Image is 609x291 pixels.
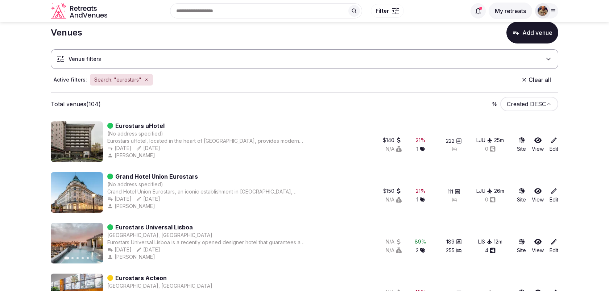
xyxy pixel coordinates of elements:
div: 89 % [415,238,426,245]
svg: Retreats and Venues company logo [51,3,109,19]
span: Filter [376,7,389,14]
button: Clear all [517,73,555,86]
button: My retreats [489,3,532,19]
a: Eurostars Universal Lisboa [115,223,193,232]
button: [DATE] [136,246,160,253]
span: Search: "eurostars" [94,76,141,83]
a: Eurostars uHotel [115,121,165,130]
img: julen [538,6,548,16]
button: 21% [416,187,426,195]
button: 2 [416,247,425,254]
button: 111 [448,188,460,195]
button: 0 [485,196,496,203]
span: 222 [446,137,455,145]
div: 21 % [416,187,426,195]
button: [DATE] [107,195,132,203]
button: (No address specified) [107,181,163,188]
div: N/A [386,247,402,254]
p: Total venues (104) [51,100,101,108]
img: Featured image for Eurostars Universal Lisboa [51,223,103,263]
button: N/A [386,145,402,153]
button: [PERSON_NAME] [107,152,157,159]
a: My retreats [489,7,532,14]
button: [PERSON_NAME] [107,203,157,210]
span: 111 [448,188,453,195]
div: 12 m [494,238,502,245]
button: 21% [416,137,426,144]
button: [DATE] [107,246,132,253]
button: Go to slide 1 [65,257,69,259]
button: [DATE] [107,145,132,152]
button: Go to slide 3 [76,257,79,259]
button: 12m [494,238,502,245]
button: N/A [386,196,402,203]
button: 255 [446,247,462,254]
a: Site [517,187,526,203]
button: $140 [383,137,402,144]
a: Edit [550,238,558,254]
button: LJU [476,187,493,195]
a: View [532,187,544,203]
a: Edit [550,187,558,203]
div: 25 m [494,137,504,144]
button: [GEOGRAPHIC_DATA], [GEOGRAPHIC_DATA] [107,232,212,239]
a: Edit [550,137,558,153]
button: 1 [417,196,425,203]
button: $150 [383,187,402,195]
button: [GEOGRAPHIC_DATA], [GEOGRAPHIC_DATA] [107,282,212,290]
button: 4 [485,247,496,254]
button: LIS [478,238,492,245]
button: LJU [476,137,493,144]
button: (No address specified) [107,130,163,137]
button: [PERSON_NAME] [107,253,157,261]
button: 89% [415,238,426,245]
div: Eurostars Universal Lisboa is a recently opened designer hotel that guarantees a luxurious stay. ... [107,239,319,246]
div: [DATE] [136,195,160,203]
button: 189 [446,238,462,245]
div: [DATE] [136,145,160,152]
button: 0 [485,145,496,153]
button: Go to slide 2 [71,257,74,259]
h1: Venues [51,26,82,39]
a: Visit the homepage [51,3,109,19]
span: 189 [446,238,455,245]
a: Eurostars Acteon [115,274,167,282]
button: Go to slide 4 [82,257,84,259]
a: View [532,137,544,153]
a: Site [517,137,526,153]
a: Grand Hotel Union Eurostars [115,172,198,181]
div: 21 % [416,137,426,144]
div: 26 m [494,187,504,195]
img: Featured image for Eurostars uHotel [51,121,103,162]
button: 26m [494,187,504,195]
span: 255 [446,247,455,254]
button: N/A [386,238,402,245]
a: Site [517,238,526,254]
